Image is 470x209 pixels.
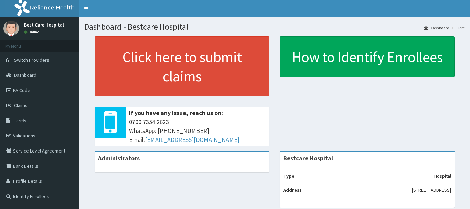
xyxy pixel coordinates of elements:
span: 0700 7354 2623 WhatsApp: [PHONE_NUMBER] Email: [129,117,266,144]
p: [STREET_ADDRESS] [412,187,451,194]
b: Address [283,187,302,193]
a: Dashboard [424,25,449,31]
b: Administrators [98,154,140,162]
span: Switch Providers [14,57,49,63]
strong: Bestcare Hospital [283,154,333,162]
span: Claims [14,102,28,108]
p: Best Care Hospital [24,22,64,27]
li: Here [450,25,465,31]
span: Dashboard [14,72,36,78]
a: How to Identify Enrollees [280,36,455,77]
b: Type [283,173,295,179]
p: Hospital [434,173,451,179]
a: Click here to submit claims [95,36,269,96]
a: Online [24,30,41,34]
b: If you have any issue, reach us on: [129,109,223,117]
h1: Dashboard - Bestcare Hospital [84,22,465,31]
span: Tariffs [14,117,26,124]
a: [EMAIL_ADDRESS][DOMAIN_NAME] [145,136,239,144]
img: User Image [3,21,19,36]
